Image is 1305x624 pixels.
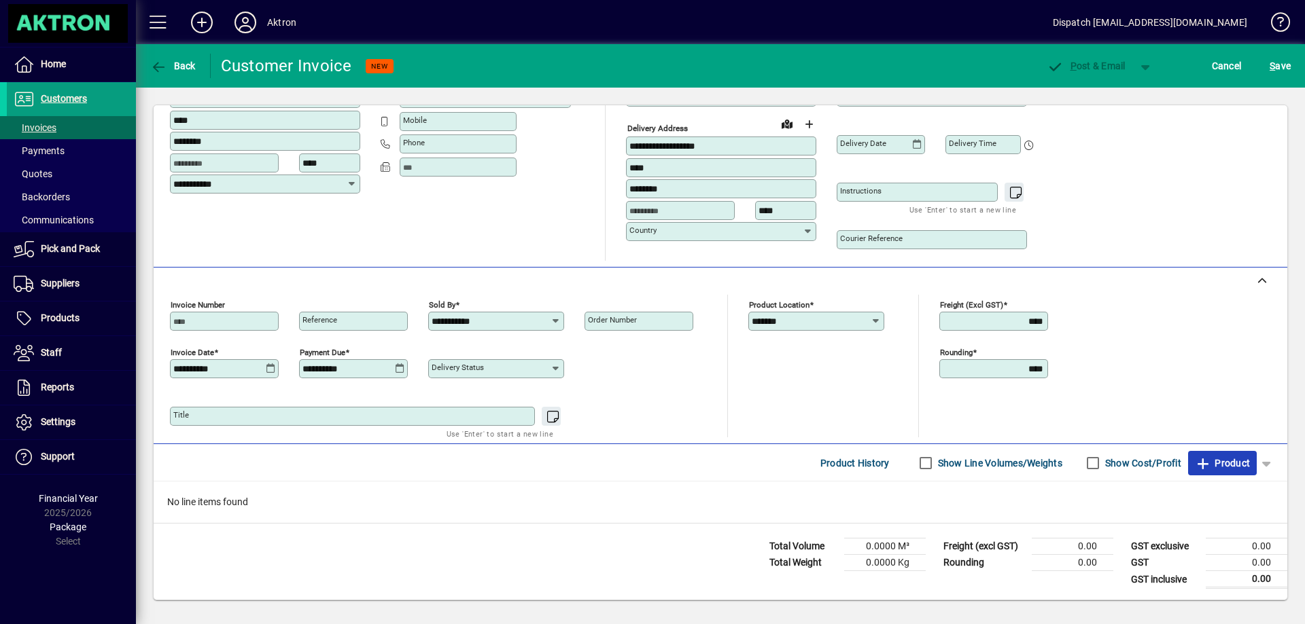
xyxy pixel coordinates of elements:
mat-label: Delivery date [840,139,886,148]
td: GST exclusive [1124,538,1206,555]
div: Dispatch [EMAIL_ADDRESS][DOMAIN_NAME] [1053,12,1247,33]
button: Choose address [798,113,820,135]
span: Communications [14,215,94,225]
td: 0.0000 Kg [844,555,926,571]
a: Backorders [7,185,136,208]
span: ost & Email [1047,60,1126,71]
span: Product History [820,452,890,474]
span: Back [150,60,196,71]
label: Show Cost/Profit [1102,456,1181,470]
td: GST inclusive [1124,571,1206,588]
a: Suppliers [7,267,136,301]
button: Product History [815,451,895,475]
mat-label: Order number [588,315,637,325]
a: Settings [7,405,136,439]
mat-label: Payment due [300,348,345,357]
a: Support [7,440,136,474]
a: Quotes [7,162,136,185]
mat-label: Invoice date [171,348,214,357]
button: Back [147,54,199,78]
td: 0.00 [1206,538,1287,555]
td: 0.00 [1206,571,1287,588]
mat-label: Reference [302,315,337,325]
span: Backorders [14,191,70,202]
td: Freight (excl GST) [937,538,1032,555]
td: 0.0000 M³ [844,538,926,555]
span: Cancel [1212,55,1242,77]
td: Rounding [937,555,1032,571]
span: Product [1195,452,1250,474]
a: Communications [7,208,136,232]
td: Total Weight [763,555,844,571]
mat-hint: Use 'Enter' to start a new line [447,426,553,441]
a: Knowledge Base [1261,3,1288,47]
span: ave [1270,55,1291,77]
mat-label: Invoice number [171,300,225,310]
td: 0.00 [1032,538,1113,555]
mat-label: Rounding [940,348,973,357]
button: Save [1266,54,1294,78]
mat-label: Phone [403,138,425,147]
app-page-header-button: Back [136,54,211,78]
div: Aktron [267,12,296,33]
mat-label: Product location [749,300,810,310]
mat-label: Country [629,225,657,235]
span: Suppliers [41,278,80,289]
div: No line items found [154,481,1287,523]
mat-label: Mobile [403,115,427,125]
td: GST [1124,555,1206,571]
button: Cancel [1208,54,1245,78]
span: Pick and Pack [41,243,100,254]
mat-label: Delivery time [949,139,996,148]
button: Add [180,10,224,35]
mat-label: Freight (excl GST) [940,300,1003,310]
span: Staff [41,347,62,358]
td: 0.00 [1032,555,1113,571]
span: Settings [41,416,75,427]
td: 0.00 [1206,555,1287,571]
button: Post & Email [1040,54,1132,78]
mat-label: Courier Reference [840,234,903,243]
a: View on map [776,113,798,134]
span: Products [41,312,80,323]
td: Total Volume [763,538,844,555]
a: Home [7,48,136,81]
span: Payments [14,145,65,156]
mat-label: Title [173,410,189,420]
span: Invoices [14,122,56,133]
div: Customer Invoice [221,55,352,77]
span: Home [41,58,66,69]
span: NEW [371,62,388,71]
a: Payments [7,139,136,162]
button: Product [1188,451,1257,475]
a: Products [7,301,136,335]
button: Profile [224,10,267,35]
a: Pick and Pack [7,232,136,266]
span: Package [50,521,86,532]
a: Reports [7,371,136,405]
span: S [1270,60,1275,71]
mat-label: Sold by [429,300,455,310]
mat-label: Delivery status [432,363,484,372]
label: Show Line Volumes/Weights [935,456,1062,470]
mat-hint: Use 'Enter' to start a new line [909,202,1016,217]
mat-label: Instructions [840,186,882,196]
span: Reports [41,382,74,392]
span: Customers [41,93,87,104]
span: Quotes [14,168,52,179]
a: Staff [7,336,136,370]
span: Support [41,451,75,462]
a: Invoices [7,116,136,139]
span: P [1071,60,1077,71]
span: Financial Year [39,493,98,504]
